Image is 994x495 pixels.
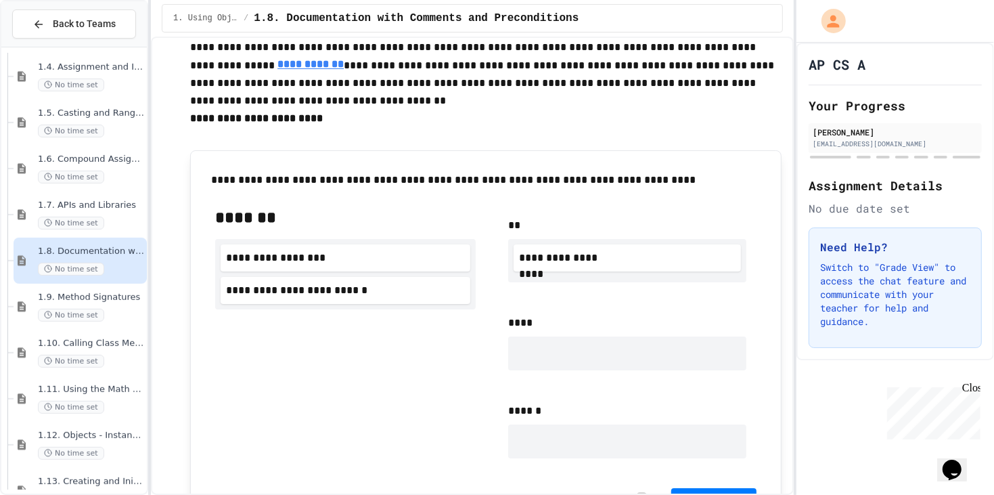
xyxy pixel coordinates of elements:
[38,200,144,211] span: 1.7. APIs and Libraries
[38,154,144,165] span: 1.6. Compound Assignment Operators
[809,200,982,217] div: No due date set
[173,13,238,24] span: 1. Using Objects and Methods
[807,5,849,37] div: My Account
[38,355,104,368] span: No time set
[813,126,978,138] div: [PERSON_NAME]
[813,139,978,149] div: [EMAIL_ADDRESS][DOMAIN_NAME]
[38,292,144,303] span: 1.9. Method Signatures
[53,17,116,31] span: Back to Teams
[882,382,980,439] iframe: chat widget
[937,441,980,481] iframe: chat widget
[38,338,144,349] span: 1.10. Calling Class Methods
[38,171,104,184] span: No time set
[820,239,970,255] h3: Need Help?
[809,176,982,195] h2: Assignment Details
[12,9,136,39] button: Back to Teams
[38,125,104,137] span: No time set
[38,309,104,322] span: No time set
[38,263,104,276] span: No time set
[809,55,865,74] h1: AP CS A
[809,96,982,115] h2: Your Progress
[820,261,970,328] p: Switch to "Grade View" to access the chat feature and communicate with your teacher for help and ...
[38,476,144,488] span: 1.13. Creating and Initializing Objects: Constructors
[38,401,104,414] span: No time set
[38,246,144,257] span: 1.8. Documentation with Comments and Preconditions
[5,5,93,86] div: Chat with us now!Close
[38,108,144,119] span: 1.5. Casting and Ranges of Values
[254,10,579,26] span: 1.8. Documentation with Comments and Preconditions
[38,384,144,395] span: 1.11. Using the Math Class
[38,430,144,442] span: 1.12. Objects - Instances of Classes
[244,13,248,24] span: /
[38,79,104,91] span: No time set
[38,217,104,230] span: No time set
[38,447,104,460] span: No time set
[38,62,144,73] span: 1.4. Assignment and Input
